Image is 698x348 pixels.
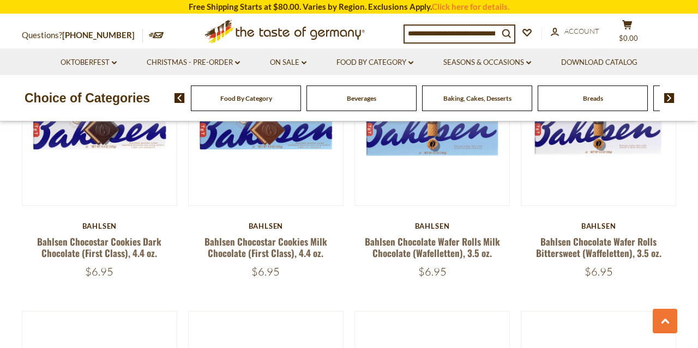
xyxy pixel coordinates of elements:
[61,57,117,69] a: Oktoberfest
[432,2,509,11] a: Click here for details.
[521,51,676,205] img: Bahlsen Chocolate Wafer Rolls Bittersweet (Waffeletten), 3.5 oz.
[220,94,272,102] a: Food By Category
[619,34,638,42] span: $0.00
[147,57,240,69] a: Christmas - PRE-ORDER
[22,222,177,230] div: Bahlsen
[188,222,344,230] div: Bahlsen
[365,235,500,260] a: Bahlsen Chocolate Wafer Rolls Milk Chocolate (Wafelletten), 3.5 oz.
[62,30,135,40] a: [PHONE_NUMBER]
[347,94,376,102] a: Beverages
[270,57,306,69] a: On Sale
[611,20,643,47] button: $0.00
[443,94,512,102] a: Baking, Cakes, Desserts
[551,26,599,38] a: Account
[664,93,675,103] img: next arrow
[189,51,343,205] img: Bahlsen Chocostar Cookies Milk Chocolate (First Class), 4.4 oz.
[85,265,113,278] span: $6.95
[355,51,509,205] img: Bahlsen Chocolate Wafer Rolls Milk Chocolate (Wafelletten), 3.5 oz.
[204,235,327,260] a: Bahlsen Chocostar Cookies Milk Chocolate (First Class), 4.4 oz.
[251,265,280,278] span: $6.95
[536,235,661,260] a: Bahlsen Chocolate Wafer Rolls Bittersweet (Waffeletten), 3.5 oz.
[354,222,510,230] div: Bahlsen
[521,222,676,230] div: Bahlsen
[22,51,177,205] img: Bahlsen Chocostar Cookies Dark Chocolate (First Class), 4.4 oz.
[564,27,599,35] span: Account
[418,265,447,278] span: $6.95
[22,28,143,42] p: Questions?
[336,57,413,69] a: Food By Category
[561,57,637,69] a: Download Catalog
[583,94,603,102] a: Breads
[174,93,185,103] img: previous arrow
[585,265,613,278] span: $6.95
[443,57,531,69] a: Seasons & Occasions
[37,235,161,260] a: Bahlsen Chocostar Cookies Dark Chocolate (First Class), 4.4 oz.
